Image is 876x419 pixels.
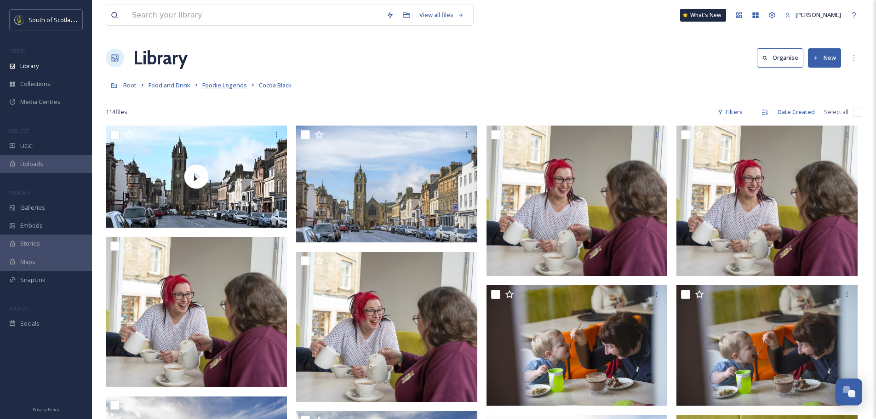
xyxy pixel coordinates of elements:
[15,15,24,24] img: images.jpeg
[296,126,477,242] img: PW_SSDA_Coca Black_Peebles_112.JPG
[20,203,45,212] span: Galleries
[20,221,43,230] span: Embeds
[149,80,190,91] a: Food and Drink
[20,160,43,168] span: Uploads
[259,81,292,89] span: Cocoa Black
[20,258,35,266] span: Maps
[259,80,292,91] a: Cocoa Black
[20,62,39,70] span: Library
[415,6,469,24] a: View all files
[20,98,61,106] span: Media Centres
[149,81,190,89] span: Food and Drink
[9,305,28,312] span: SOCIALS
[202,81,247,89] span: Foodie Legends
[676,285,858,406] img: PW_SSDA_Coca Black_Peebles_106.JPG
[296,252,477,402] img: PW_SSDA_Coca Black_Peebles_108.JPG
[808,48,841,67] button: New
[20,142,33,150] span: UGC
[796,11,841,19] span: [PERSON_NAME]
[757,48,803,67] button: Organise
[773,103,819,121] div: Date Created
[202,80,247,91] a: Foodie Legends
[487,285,668,406] img: PW_SSDA_Coca Black_Peebles_107.JPG
[676,126,858,276] img: PW_SSDA_Coca Black_Peebles_110.JPG
[9,127,29,134] span: COLLECT
[757,48,808,67] a: Organise
[20,239,40,248] span: Stories
[20,319,40,328] span: Socials
[836,379,862,405] button: Open Chat
[106,126,287,228] img: thumbnail
[123,81,137,89] span: Root
[487,126,668,276] img: PW_SSDA_Coca Black_Peebles_111.JPG
[713,103,747,121] div: Filters
[9,189,30,196] span: WIDGETS
[33,407,59,413] span: Privacy Policy
[680,9,726,22] a: What's New
[29,15,133,24] span: South of Scotland Destination Alliance
[106,237,287,387] img: PW_SSDA_Coca Black_Peebles_109.JPG
[824,108,848,116] span: Select all
[20,80,51,88] span: Collections
[780,6,846,24] a: [PERSON_NAME]
[106,108,127,116] span: 114 file s
[33,403,59,414] a: Privacy Policy
[127,5,382,25] input: Search your library
[20,276,46,284] span: SnapLink
[123,80,137,91] a: Root
[133,44,188,72] a: Library
[9,47,25,54] span: MEDIA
